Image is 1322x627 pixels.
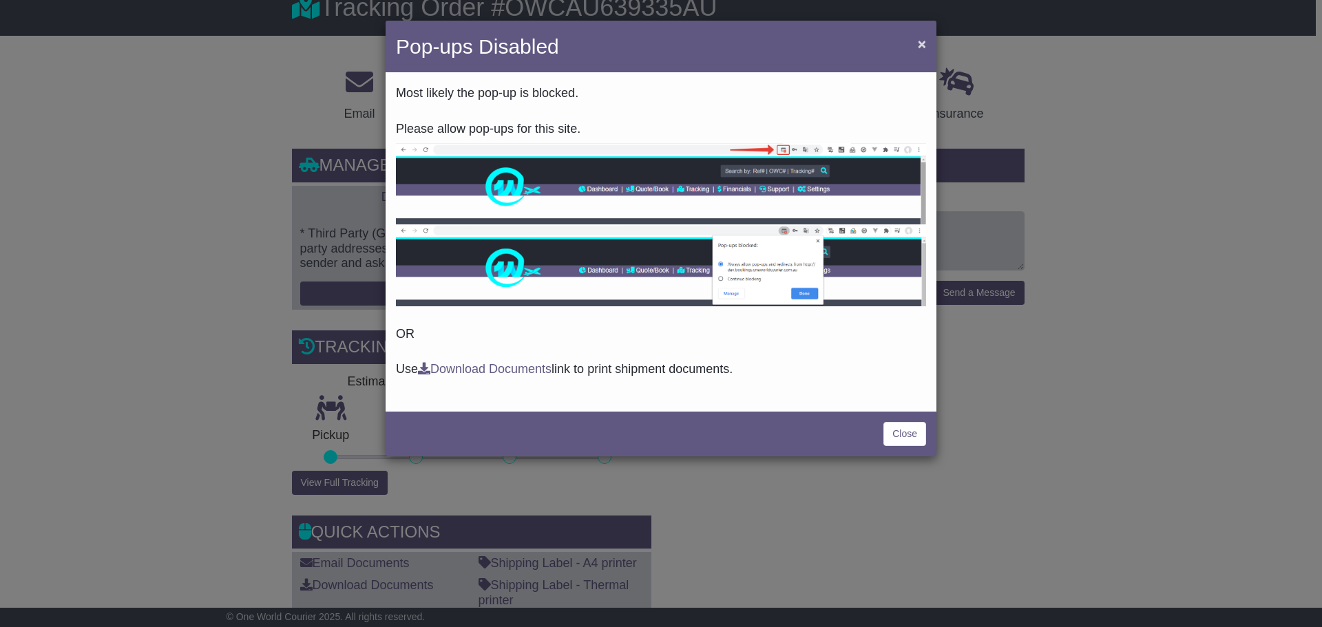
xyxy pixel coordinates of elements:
[883,422,926,446] a: Close
[918,36,926,52] span: ×
[418,362,552,376] a: Download Documents
[396,224,926,306] img: allow-popup-2.png
[396,143,926,224] img: allow-popup-1.png
[396,86,926,101] p: Most likely the pop-up is blocked.
[911,30,933,58] button: Close
[386,76,936,408] div: OR
[396,362,926,377] p: Use link to print shipment documents.
[396,122,926,137] p: Please allow pop-ups for this site.
[396,31,559,62] h4: Pop-ups Disabled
